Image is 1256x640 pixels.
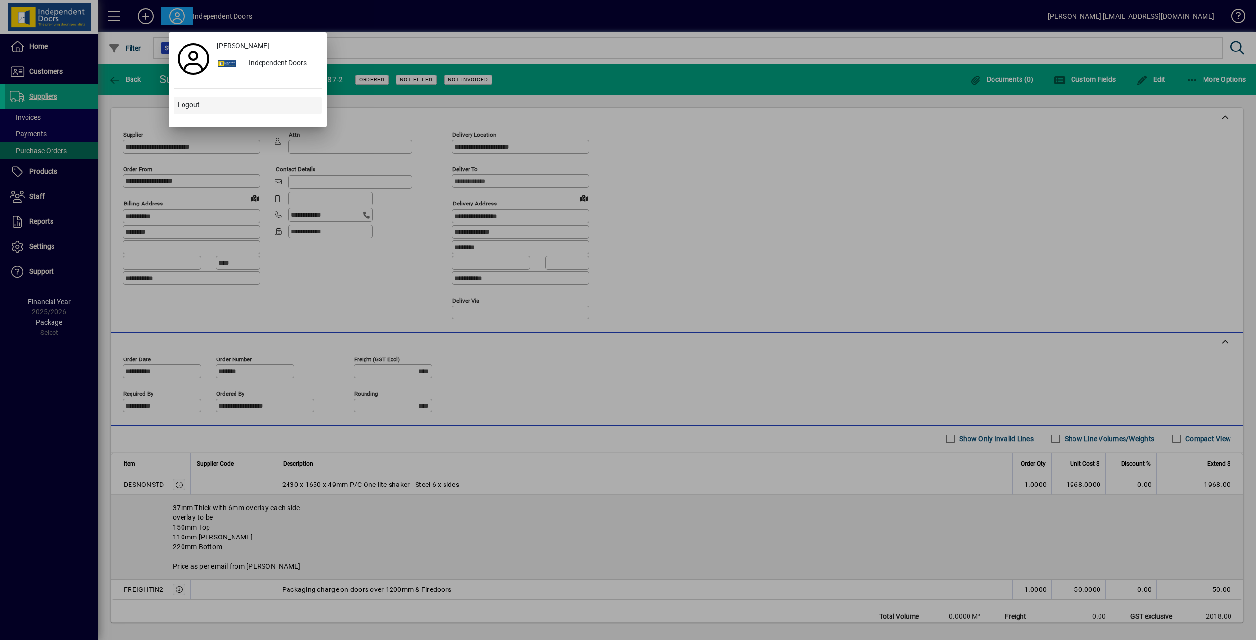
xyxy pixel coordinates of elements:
[213,55,322,73] button: Independent Doors
[174,97,322,114] button: Logout
[241,55,322,73] div: Independent Doors
[178,100,200,110] span: Logout
[174,50,213,68] a: Profile
[213,37,322,55] a: [PERSON_NAME]
[217,41,269,51] span: [PERSON_NAME]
